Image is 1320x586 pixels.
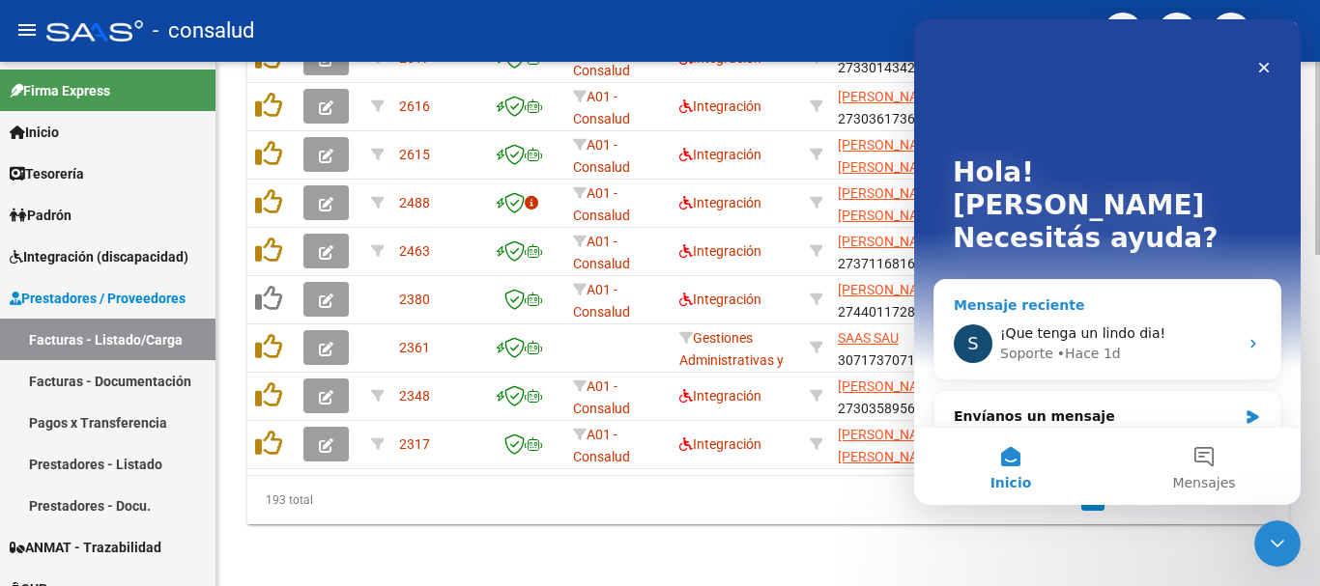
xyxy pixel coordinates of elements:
[679,436,761,452] span: Integración
[10,205,72,226] span: Padrón
[1197,489,1234,511] a: go to next page
[679,243,761,259] span: Integración
[838,134,967,175] div: 27330143423
[679,98,761,114] span: Integración
[573,185,630,223] span: A01 - Consalud
[399,340,430,355] span: 2361
[1010,489,1047,511] a: go to previous page
[399,243,430,259] span: 2463
[399,147,430,162] span: 2615
[10,537,161,558] span: ANMAT - Trazabilidad
[573,378,630,416] span: A01 - Consalud
[399,436,430,452] span: 2317
[573,89,630,126] span: A01 - Consalud
[838,231,967,271] div: 27371168163
[967,489,1004,511] a: go to first page
[914,19,1301,505] iframe: Intercom live chat
[838,427,941,464] span: [PERSON_NAME] [PERSON_NAME]
[10,163,84,184] span: Tesorería
[153,10,254,52] span: - consalud
[838,327,967,368] div: 30717370712
[573,282,630,320] span: A01 - Consalud
[10,122,59,143] span: Inicio
[838,234,941,249] span: [PERSON_NAME]
[399,98,430,114] span: 2616
[838,330,899,346] span: SAAS SAU
[679,388,761,404] span: Integración
[838,182,967,223] div: 27380635866
[573,427,630,464] span: A01 - Consalud
[10,288,186,309] span: Prestadores / Proveedores
[399,388,430,404] span: 2348
[1240,489,1277,511] a: go to last page
[679,147,761,162] span: Integración
[838,424,967,464] div: 23289936874
[573,137,630,175] span: A01 - Consalud
[247,476,452,524] div: 193 total
[838,378,941,394] span: [PERSON_NAME]
[838,282,941,297] span: [PERSON_NAME]
[399,195,430,210] span: 2488
[1254,520,1301,567] iframe: Intercom live chat
[838,279,967,320] div: 27440117282
[838,376,967,416] div: 27303589568
[679,292,761,307] span: Integración
[838,185,941,223] span: [PERSON_NAME] [PERSON_NAME]
[10,80,110,101] span: Firma Express
[838,137,941,175] span: [PERSON_NAME] [PERSON_NAME]
[10,246,188,267] span: Integración (discapacidad)
[838,86,967,126] div: 27303617367
[399,292,430,307] span: 2380
[679,195,761,210] span: Integración
[679,330,784,390] span: Gestiones Administrativas y Otros
[838,89,941,104] span: [PERSON_NAME]
[15,18,39,42] mat-icon: menu
[573,234,630,271] span: A01 - Consalud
